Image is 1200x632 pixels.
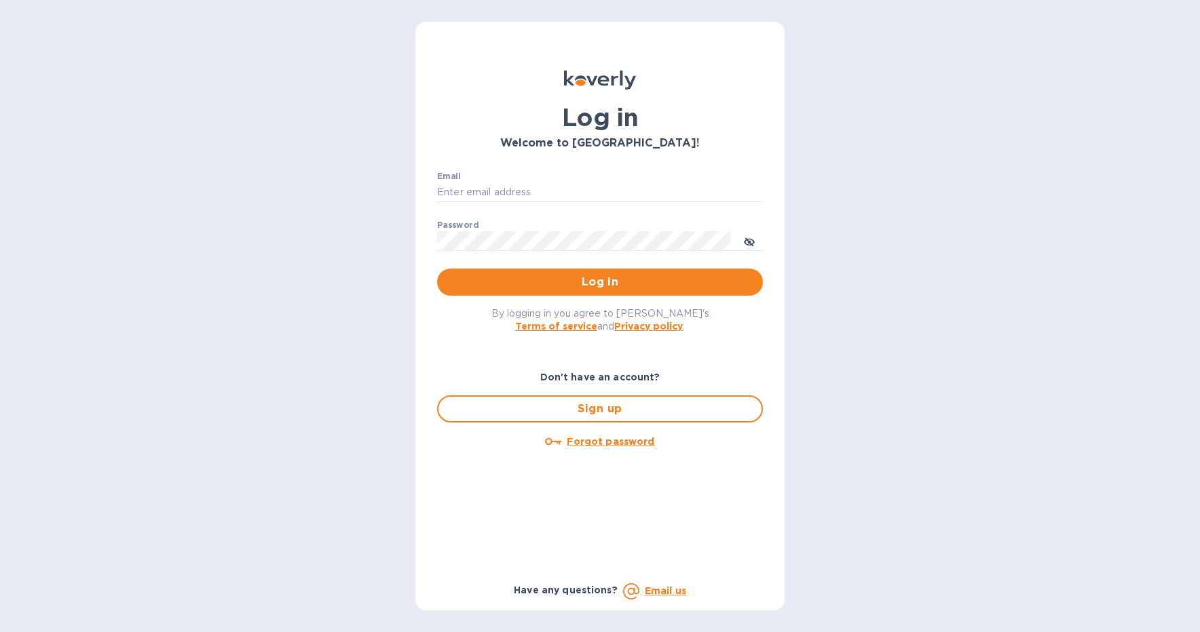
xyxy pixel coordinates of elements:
[491,308,709,332] span: By logging in you agree to [PERSON_NAME]'s and .
[515,321,597,332] a: Terms of service
[736,227,763,254] button: toggle password visibility
[437,395,763,422] button: Sign up
[437,103,763,132] h1: Log in
[437,137,763,150] h3: Welcome to [GEOGRAPHIC_DATA]!
[437,182,763,203] input: Enter email address
[540,372,660,382] b: Don't have an account?
[614,321,683,332] a: Privacy policy
[437,172,461,180] label: Email
[437,269,763,296] button: Log in
[449,401,751,417] span: Sign up
[514,585,618,595] b: Have any questions?
[645,585,686,596] a: Email us
[567,436,654,447] u: Forgot password
[448,274,752,290] span: Log in
[564,71,636,90] img: Koverly
[437,221,479,229] label: Password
